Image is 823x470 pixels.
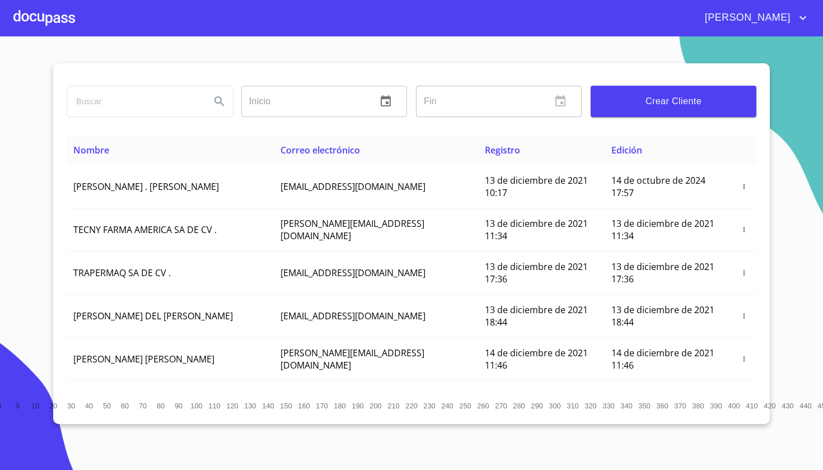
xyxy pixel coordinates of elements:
[405,402,417,410] span: 220
[139,402,147,410] span: 70
[423,402,435,410] span: 230
[385,397,403,415] button: 210
[367,397,385,415] button: 200
[67,402,75,410] span: 30
[280,402,292,410] span: 150
[31,402,39,410] span: 10
[73,310,233,322] span: [PERSON_NAME] DEL [PERSON_NAME]
[797,397,815,415] button: 440
[549,402,560,410] span: 300
[73,353,214,365] span: [PERSON_NAME] [PERSON_NAME]
[485,260,588,285] span: 13 de diciembre de 2021 17:36
[298,402,310,410] span: 160
[710,402,722,410] span: 390
[692,402,704,410] span: 380
[620,402,632,410] span: 340
[85,402,93,410] span: 40
[528,397,546,415] button: 290
[567,402,578,410] span: 310
[653,397,671,415] button: 360
[44,397,62,415] button: 20
[546,397,564,415] button: 300
[8,397,26,415] button: 9
[280,310,425,322] span: [EMAIL_ADDRESS][DOMAIN_NAME]
[611,347,714,371] span: 14 de diciembre de 2021 11:46
[175,402,183,410] span: 90
[746,402,757,410] span: 410
[611,304,714,328] span: 13 de diciembre de 2021 18:44
[206,88,233,115] button: Search
[420,397,438,415] button: 230
[495,402,507,410] span: 270
[241,397,259,415] button: 130
[73,180,219,193] span: [PERSON_NAME] . [PERSON_NAME]
[441,402,453,410] span: 240
[761,397,779,415] button: 420
[600,397,618,415] button: 330
[277,397,295,415] button: 150
[485,174,588,199] span: 13 de diciembre de 2021 10:17
[295,397,313,415] button: 160
[728,402,740,410] span: 400
[456,397,474,415] button: 250
[638,402,650,410] span: 350
[316,402,328,410] span: 170
[799,402,811,410] span: 440
[671,397,689,415] button: 370
[743,397,761,415] button: 410
[280,144,360,156] span: Correo electrónico
[582,397,600,415] button: 320
[280,180,425,193] span: [EMAIL_ADDRESS][DOMAIN_NAME]
[280,217,424,242] span: [PERSON_NAME][EMAIL_ADDRESS][DOMAIN_NAME]
[223,397,241,415] button: 120
[602,402,614,410] span: 330
[73,224,217,236] span: TECNY FARMA AMERICA SA DE CV .
[600,94,747,109] span: Crear Cliente
[674,402,686,410] span: 370
[485,217,588,242] span: 13 de diciembre de 2021 11:34
[725,397,743,415] button: 400
[618,397,635,415] button: 340
[403,397,420,415] button: 220
[779,397,797,415] button: 430
[696,9,810,27] button: account of current user
[370,402,381,410] span: 200
[62,397,80,415] button: 30
[611,144,642,156] span: Edición
[474,397,492,415] button: 260
[67,86,202,117] input: search
[492,397,510,415] button: 270
[438,397,456,415] button: 240
[152,397,170,415] button: 80
[611,260,714,285] span: 13 de diciembre de 2021 17:36
[459,402,471,410] span: 250
[387,402,399,410] span: 210
[190,402,202,410] span: 100
[689,397,707,415] button: 380
[121,402,129,410] span: 60
[280,267,425,279] span: [EMAIL_ADDRESS][DOMAIN_NAME]
[262,402,274,410] span: 140
[244,402,256,410] span: 130
[352,402,363,410] span: 190
[513,402,525,410] span: 280
[259,397,277,415] button: 140
[157,402,165,410] span: 80
[485,347,588,371] span: 14 de diciembre de 2021 11:46
[208,402,220,410] span: 110
[485,304,588,328] span: 13 de diciembre de 2021 18:44
[349,397,367,415] button: 190
[73,267,171,279] span: TRAPERMAQ SA DE CV .
[707,397,725,415] button: 390
[591,86,756,117] button: Crear Cliente
[116,397,134,415] button: 60
[15,402,19,410] span: 9
[103,402,111,410] span: 50
[656,402,668,410] span: 360
[205,397,223,415] button: 110
[696,9,796,27] span: [PERSON_NAME]
[280,347,424,371] span: [PERSON_NAME][EMAIL_ADDRESS][DOMAIN_NAME]
[764,402,775,410] span: 420
[188,397,205,415] button: 100
[531,402,543,410] span: 290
